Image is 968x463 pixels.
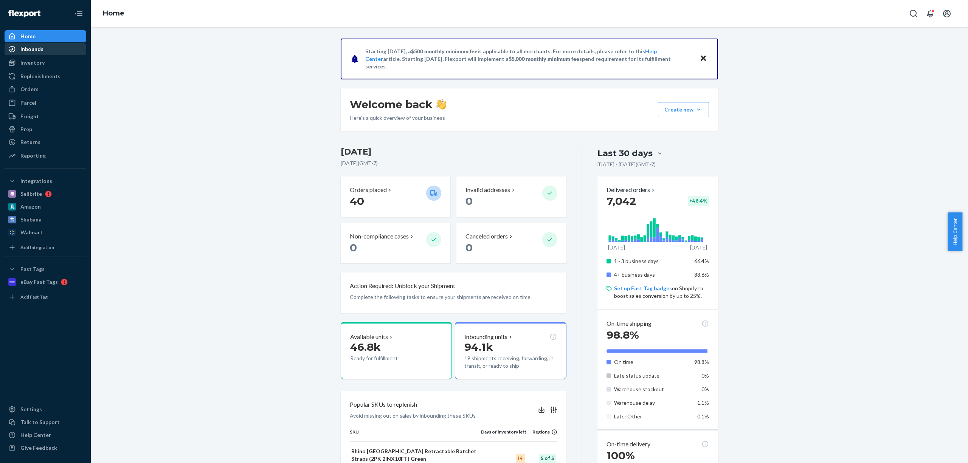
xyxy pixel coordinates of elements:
[350,232,409,241] p: Non-compliance cases
[906,6,921,21] button: Open Search Box
[20,216,42,223] div: Skubana
[20,45,43,53] div: Inbounds
[5,291,86,303] a: Add Fast Tag
[5,150,86,162] a: Reporting
[5,416,86,428] a: Talk to Support
[5,30,86,42] a: Home
[5,136,86,148] a: Returns
[464,355,557,370] p: 19 shipments receiving, forwarding, in transit, or ready to ship
[350,195,364,207] span: 40
[465,186,510,194] p: Invalid addresses
[5,43,86,55] a: Inbounds
[465,232,508,241] p: Canceled orders
[614,358,689,366] p: On time
[20,85,39,93] div: Orders
[697,413,709,420] span: 0.1%
[20,113,39,120] div: Freight
[20,73,60,80] div: Replenishments
[948,212,962,251] button: Help Center
[20,406,42,413] div: Settings
[103,9,124,17] a: Home
[5,97,86,109] a: Parcel
[350,98,446,111] h1: Welcome back
[456,177,566,217] button: Invalid addresses 0
[607,328,639,341] span: 98.8%
[698,53,708,64] button: Close
[614,386,689,393] p: Warehouse stockout
[20,431,51,439] div: Help Center
[607,449,635,462] span: 100%
[694,359,709,365] span: 98.8%
[341,177,450,217] button: Orders placed 40
[20,265,45,273] div: Fast Tags
[465,241,473,254] span: 0
[456,223,566,263] button: Canceled orders 0
[607,195,636,207] span: 7,042
[597,147,653,159] div: Last 30 days
[436,99,446,110] img: hand-wave emoji
[694,271,709,278] span: 33.6%
[350,400,417,409] p: Popular SKUs to replenish
[97,3,130,25] ol: breadcrumbs
[614,285,672,291] a: Set up Fast Tag badges
[481,429,526,441] th: Days of inventory left
[350,333,388,341] p: Available units
[694,258,709,264] span: 66.4%
[939,6,954,21] button: Open account menu
[697,400,709,406] span: 1.1%
[455,322,566,379] button: Inbounding units94.1k19 shipments receiving, forwarding, in transit, or ready to ship
[5,83,86,95] a: Orders
[341,322,452,379] button: Available units46.8kReady for fulfillment
[464,341,493,353] span: 94.1k
[20,278,58,286] div: eBay Fast Tags
[20,244,54,251] div: Add Integration
[614,257,689,265] p: 1 - 3 business days
[350,186,387,194] p: Orders placed
[411,48,478,54] span: $500 monthly minimum fee
[658,102,709,117] button: Create new
[350,341,381,353] span: 46.8k
[20,99,36,107] div: Parcel
[20,444,57,452] div: Give Feedback
[614,372,689,379] p: Late status update
[5,429,86,441] a: Help Center
[350,412,476,420] p: Avoid missing out on sales by inbounding these SKUs
[350,241,357,254] span: 0
[607,319,652,328] p: On-time shipping
[20,33,36,40] div: Home
[5,57,86,69] a: Inventory
[365,48,692,70] p: Starting [DATE], a is applicable to all merchants. For more details, please refer to this article...
[464,333,507,341] p: Inbounding units
[350,355,420,362] p: Ready for fulfillment
[351,448,479,463] p: Rhino [GEOGRAPHIC_DATA] Retractable Ratchet Straps (2PK 2INX10FT) Green
[20,152,46,159] div: Reporting
[350,114,446,122] p: Here’s a quick overview of your business
[607,440,650,449] p: On-time delivery
[5,276,86,288] a: eBay Fast Tags
[614,271,689,279] p: 4+ business days
[608,244,625,251] p: [DATE]
[20,418,60,426] div: Talk to Support
[20,125,32,133] div: Prep
[20,294,48,300] div: Add Fast Tag
[350,282,455,290] p: Action Required: Unblock your Shipment
[5,242,86,254] a: Add Integration
[5,442,86,454] button: Give Feedback
[20,138,40,146] div: Returns
[614,413,689,420] p: Late: Other
[20,229,43,236] div: Walmart
[341,223,450,263] button: Non-compliance cases 0
[5,263,86,275] button: Fast Tags
[20,203,41,211] div: Amazon
[5,175,86,187] button: Integrations
[71,6,86,21] button: Close Navigation
[5,403,86,415] a: Settings
[5,123,86,135] a: Prep
[20,177,52,185] div: Integrations
[923,6,938,21] button: Open notifications
[526,429,557,435] div: Regions
[607,186,656,194] p: Delivered orders
[341,146,566,158] h3: [DATE]
[701,386,709,392] span: 0%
